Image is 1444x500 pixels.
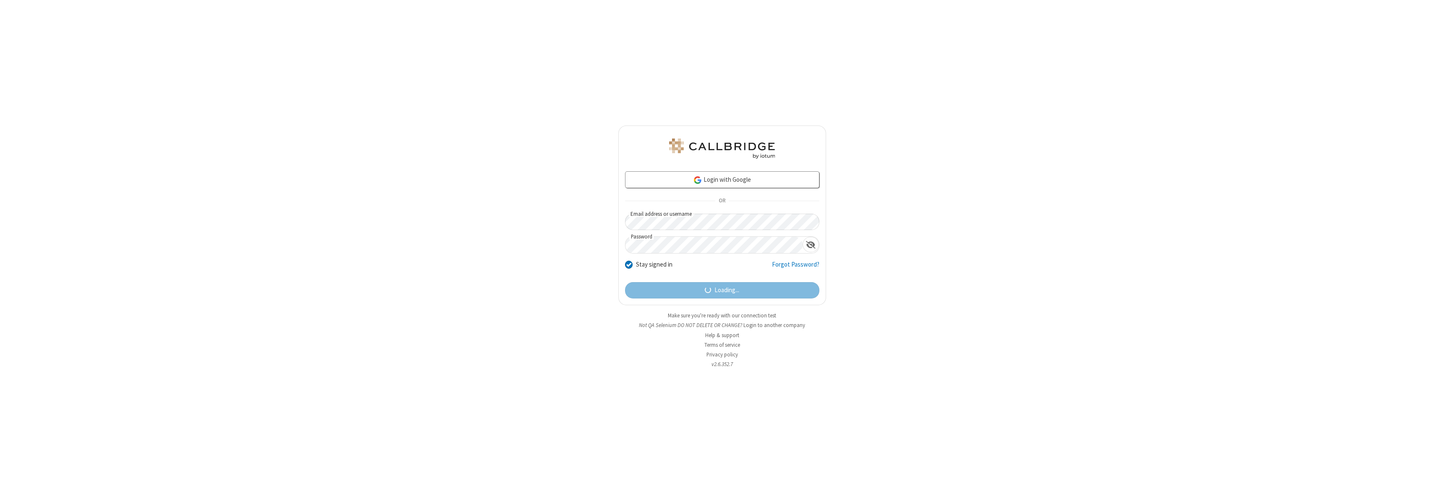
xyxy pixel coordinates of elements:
[693,175,702,185] img: google-icon.png
[772,260,819,276] a: Forgot Password?
[625,282,819,299] button: Loading...
[668,312,776,319] a: Make sure you're ready with our connection test
[714,285,739,295] span: Loading...
[625,237,803,253] input: Password
[803,237,819,252] div: Show password
[618,321,826,329] li: Not QA Selenium DO NOT DELETE OR CHANGE?
[706,351,738,358] a: Privacy policy
[625,214,819,230] input: Email address or username
[705,332,739,339] a: Help & support
[667,139,777,159] img: QA Selenium DO NOT DELETE OR CHANGE
[1423,478,1438,494] iframe: Chat
[743,321,805,329] button: Login to another company
[715,195,729,207] span: OR
[636,260,672,270] label: Stay signed in
[618,360,826,368] li: v2.6.352.7
[704,341,740,348] a: Terms of service
[625,171,819,188] a: Login with Google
